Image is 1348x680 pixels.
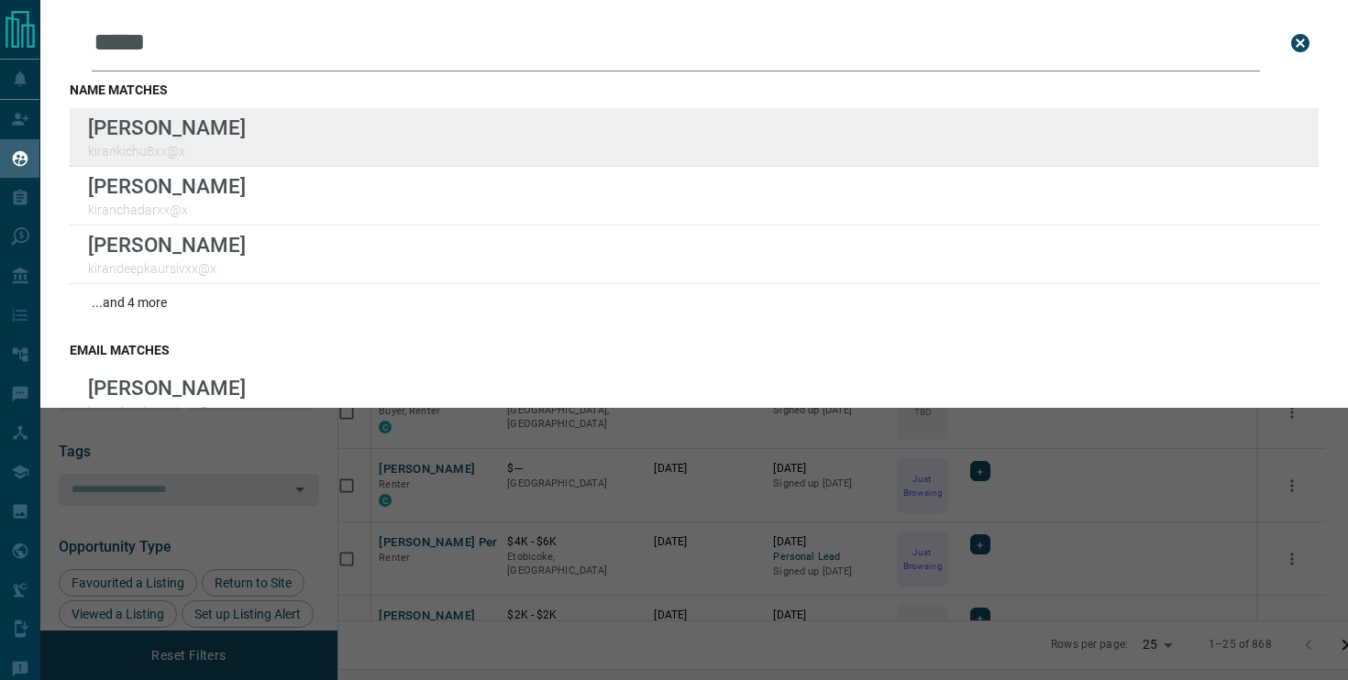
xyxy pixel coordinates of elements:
p: kirandeepkaursivxx@x [88,261,246,276]
p: [PERSON_NAME] [88,376,246,400]
h3: name matches [70,82,1319,97]
button: close search bar [1282,25,1319,61]
p: kirandeepkaursivxx@x [88,404,246,419]
p: kiranchadarxx@x [88,203,246,217]
p: [PERSON_NAME] [88,174,246,198]
p: kirankichu8xx@x [88,144,246,159]
p: [PERSON_NAME] [88,115,246,139]
h3: email matches [70,343,1319,357]
div: ...and 4 more [70,284,1319,321]
p: [PERSON_NAME] [88,233,246,257]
